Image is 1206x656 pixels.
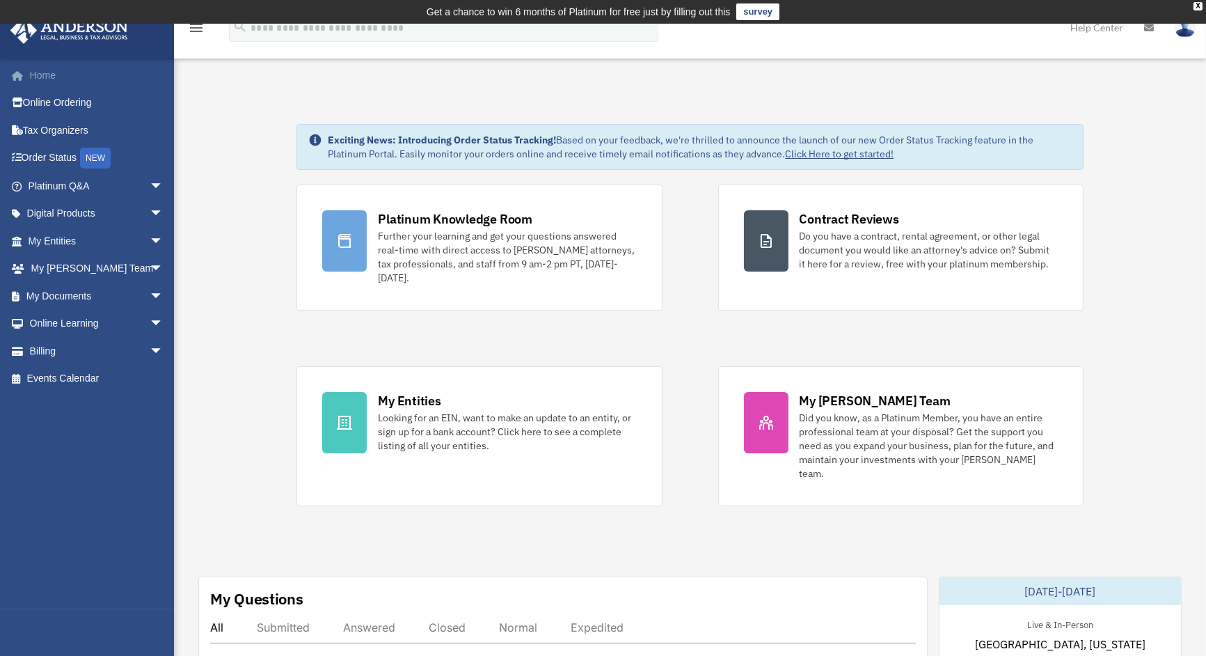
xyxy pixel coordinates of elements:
[150,337,177,366] span: arrow_drop_down
[1016,616,1104,631] div: Live & In-Person
[150,227,177,256] span: arrow_drop_down
[378,411,636,453] div: Looking for an EIN, want to make an update to an entity, or sign up for a bank account? Click her...
[80,148,111,169] div: NEW
[343,620,395,634] div: Answered
[188,19,205,36] i: menu
[10,61,184,89] a: Home
[328,134,556,146] strong: Exciting News: Introducing Order Status Tracking!
[499,620,537,634] div: Normal
[150,310,177,338] span: arrow_drop_down
[1193,2,1203,10] div: close
[800,229,1058,271] div: Do you have a contract, rental agreement, or other legal document you would like an attorney's ad...
[785,148,894,160] a: Click Here to get started!
[6,17,132,44] img: Anderson Advisors Platinum Portal
[718,366,1084,506] a: My [PERSON_NAME] Team Did you know, as a Platinum Member, you have an entire professional team at...
[378,392,441,409] div: My Entities
[10,172,184,200] a: Platinum Q&Aarrow_drop_down
[10,282,184,310] a: My Documentsarrow_drop_down
[10,89,184,117] a: Online Ordering
[800,210,899,228] div: Contract Reviews
[150,200,177,228] span: arrow_drop_down
[10,337,184,365] a: Billingarrow_drop_down
[736,3,779,20] a: survey
[939,577,1181,605] div: [DATE]-[DATE]
[150,255,177,283] span: arrow_drop_down
[718,185,1084,311] a: Contract Reviews Do you have a contract, rental agreement, or other legal document you would like...
[571,620,624,634] div: Expedited
[10,255,184,283] a: My [PERSON_NAME] Teamarrow_drop_down
[328,133,1071,161] div: Based on your feedback, we're thrilled to announce the launch of our new Order Status Tracking fe...
[232,19,248,34] i: search
[10,365,184,393] a: Events Calendar
[975,636,1145,653] span: [GEOGRAPHIC_DATA], [US_STATE]
[10,144,184,173] a: Order StatusNEW
[427,3,731,20] div: Get a chance to win 6 months of Platinum for free just by filling out this
[188,24,205,36] a: menu
[800,411,1058,481] div: Did you know, as a Platinum Member, you have an entire professional team at your disposal? Get th...
[378,229,636,285] div: Further your learning and get your questions answered real-time with direct access to [PERSON_NAM...
[378,210,532,228] div: Platinum Knowledge Room
[10,310,184,338] a: Online Learningarrow_drop_down
[800,392,951,409] div: My [PERSON_NAME] Team
[296,366,662,506] a: My Entities Looking for an EIN, want to make an update to an entity, or sign up for a bank accoun...
[150,172,177,201] span: arrow_drop_down
[10,116,184,144] a: Tax Organizers
[210,620,223,634] div: All
[210,588,303,609] div: My Questions
[150,282,177,311] span: arrow_drop_down
[10,200,184,228] a: Digital Productsarrow_drop_down
[257,620,310,634] div: Submitted
[10,227,184,255] a: My Entitiesarrow_drop_down
[429,620,466,634] div: Closed
[1175,17,1196,38] img: User Pic
[296,185,662,311] a: Platinum Knowledge Room Further your learning and get your questions answered real-time with dire...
